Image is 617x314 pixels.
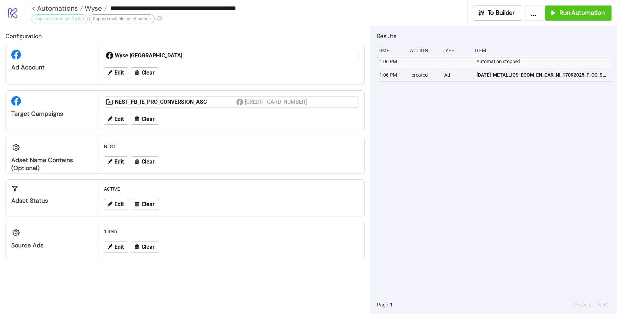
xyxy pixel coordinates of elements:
button: 1 [388,301,395,309]
button: Clear [131,114,159,125]
h2: Results [377,32,612,41]
span: Run Automation [559,9,605,17]
button: Clear [131,199,159,210]
div: NEST [101,140,362,153]
button: ... [525,5,542,21]
div: [CREDIT_CARD_NUMBER] [245,98,308,106]
a: [DATE]-METALLICS-ECOM_EN_CAR_NI_17092025_F_CC_SC1_USP11_NEWSEASON [476,68,608,81]
div: NEST_FB_IE_PRO_CONVERSION_ASC [115,98,236,106]
button: Clear [131,156,159,167]
button: Edit [104,242,128,253]
span: Edit [114,244,124,250]
button: Next [596,301,610,309]
span: Clear [142,244,155,250]
span: Wyse [83,4,102,13]
div: Target Campaigns [11,110,93,118]
button: Edit [104,156,128,167]
div: Support multiple adset names [89,14,155,23]
span: [DATE]-METALLICS-ECOM_EN_CAR_NI_17092025_F_CC_SC1_USP11_NEWSEASON [476,71,608,79]
button: To Builder [473,5,522,21]
div: created [411,68,438,81]
div: Adset Name contains (optional) [11,156,93,172]
span: Clear [142,159,155,165]
button: Clear [131,242,159,253]
div: ACTIVE [101,182,362,195]
div: Adset Status [11,197,93,205]
span: To Builder [488,9,515,17]
span: Edit [114,70,124,76]
div: 1 item [101,225,362,238]
span: Edit [114,159,124,165]
button: Edit [104,199,128,210]
a: < Automations [32,5,83,12]
span: Page [377,301,388,309]
h2: Configuration [5,32,365,41]
button: Edit [104,67,128,78]
span: Clear [142,116,155,122]
button: Previous [572,301,595,309]
div: Type [442,44,469,57]
span: Clear [142,70,155,76]
span: Edit [114,116,124,122]
div: Source Ads [11,242,93,249]
div: Action [409,44,437,57]
a: Wyse [83,5,107,12]
button: Clear [131,67,159,78]
span: Clear [142,201,155,208]
div: Ad [444,68,471,81]
button: Edit [104,114,128,125]
div: Item [474,44,612,57]
div: Wyse [GEOGRAPHIC_DATA] [115,52,236,59]
div: 1:06 PM [379,55,406,68]
span: Edit [114,201,124,208]
div: Automation stopped [476,55,613,68]
div: Ad Account [11,64,93,71]
div: duplicate from ad IDs list [32,14,88,23]
div: 1:06 PM [379,68,406,81]
div: Time [377,44,404,57]
button: Run Automation [545,5,612,21]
